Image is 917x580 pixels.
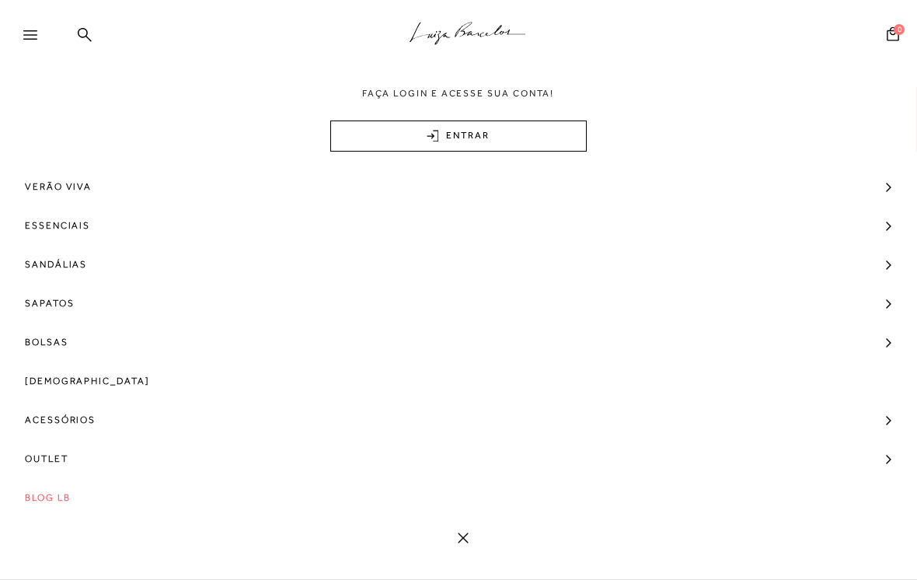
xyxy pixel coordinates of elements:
span: Outlet [25,439,68,478]
button: 0 [882,26,904,47]
span: BLOG LB [25,478,70,517]
a: ENTRAR [330,121,587,152]
span: Verão Viva [25,167,92,206]
span: Sandálias [25,245,87,284]
span: Sapatos [25,284,74,323]
span: Bolsas [25,323,68,362]
span: [DEMOGRAPHIC_DATA] [25,362,150,400]
span: 0 [894,24,905,35]
span: Acessórios [25,400,96,439]
span: Essenciais [25,206,90,245]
